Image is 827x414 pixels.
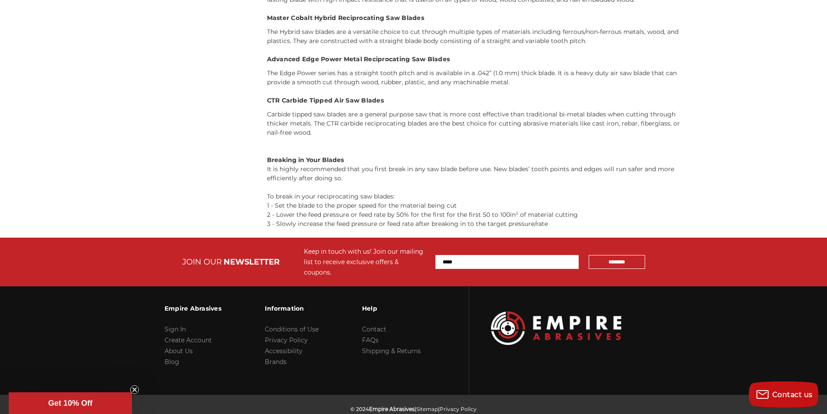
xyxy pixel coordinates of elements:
[267,96,684,105] h4: CTR Carbide Tipped Air Saw Blades
[165,336,212,344] a: Create Account
[182,257,222,267] span: JOIN OUR
[130,385,139,394] button: Close teaser
[265,358,287,366] a: Brands
[369,406,415,412] span: Empire Abrasives
[165,358,179,366] a: Blog
[267,27,684,46] p: The Hybrid saw blades are a versatile choice to cut through multiple types of materials including...
[165,347,193,355] a: About Us
[749,381,818,407] button: Contact us
[362,325,386,333] a: Contact
[165,299,221,318] h3: Empire Abrasives
[267,192,684,229] p: To break in your reciprocating saw blades: 1 - Set the blade to the proper speed for the material...
[265,336,308,344] a: Privacy Policy
[440,406,477,412] a: Privacy Policy
[267,110,684,137] p: Carbide tipped saw blades are a general purpose saw that is more cost effective than traditional ...
[48,399,92,407] span: Get 10% Off
[265,325,319,333] a: Conditions of Use
[265,299,319,318] h3: Information
[304,246,427,278] div: Keep in touch with us! Join our mailing list to receive exclusive offers & coupons.
[267,69,684,87] p: The Edge Power series has a straight tooth pitch and is available in a .042” (1.0 mm) thick blade...
[267,146,684,183] p: It is highly recommended that you first break in any saw blade before use. New blades’ tooth poin...
[362,299,421,318] h3: Help
[362,347,421,355] a: Shipping & Returns
[416,406,438,412] a: Sitemap
[224,257,280,267] span: NEWSLETTER
[491,311,621,345] img: Empire Abrasives Logo Image
[265,347,303,355] a: Accessibility
[267,55,684,64] h4: Advanced Edge Power Metal Reciprocating Saw Blades
[9,392,132,414] div: Get 10% OffClose teaser
[362,336,379,344] a: FAQs
[165,325,186,333] a: Sign In
[267,156,344,164] strong: Breaking in Your Blades
[772,391,813,399] span: Contact us
[267,13,684,23] h4: Master Cobalt Hybrid Reciprocating Saw Blades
